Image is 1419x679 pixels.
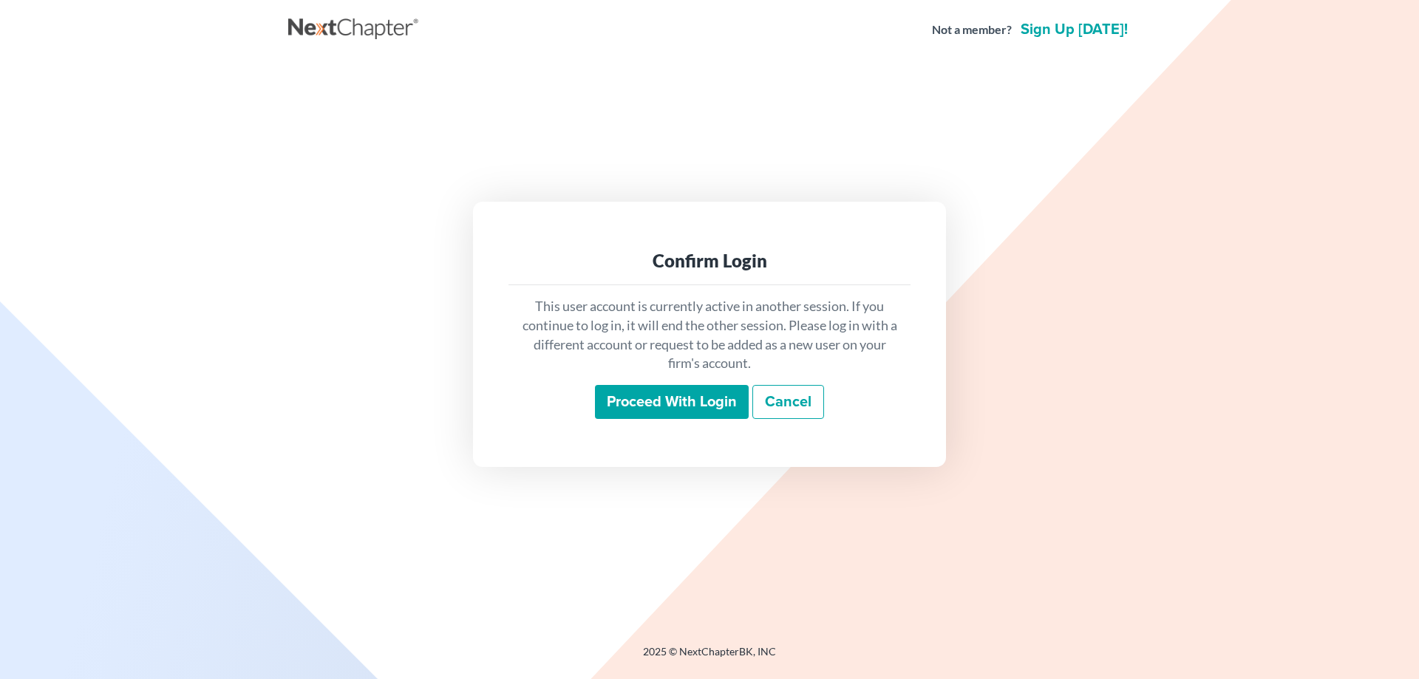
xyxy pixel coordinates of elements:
[1018,22,1131,37] a: Sign up [DATE]!
[288,644,1131,671] div: 2025 © NextChapterBK, INC
[520,249,899,273] div: Confirm Login
[520,297,899,373] p: This user account is currently active in another session. If you continue to log in, it will end ...
[932,21,1012,38] strong: Not a member?
[752,385,824,419] a: Cancel
[595,385,749,419] input: Proceed with login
